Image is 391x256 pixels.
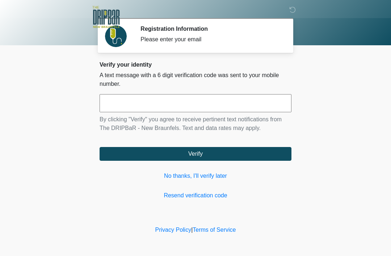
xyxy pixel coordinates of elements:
[92,5,120,29] img: The DRIPBaR - New Braunfels Logo
[100,71,291,88] p: A text message with a 6 digit verification code was sent to your mobile number.
[100,115,291,133] p: By clicking "Verify" you agree to receive pertinent text notifications from The DRIPBaR - New Bra...
[100,61,291,68] h2: Verify your identity
[191,227,193,233] a: |
[193,227,236,233] a: Terms of Service
[140,35,281,44] div: Please enter your email
[105,25,127,47] img: Agent Avatar
[155,227,192,233] a: Privacy Policy
[100,147,291,161] button: Verify
[100,191,291,200] a: Resend verification code
[100,172,291,180] a: No thanks, I'll verify later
